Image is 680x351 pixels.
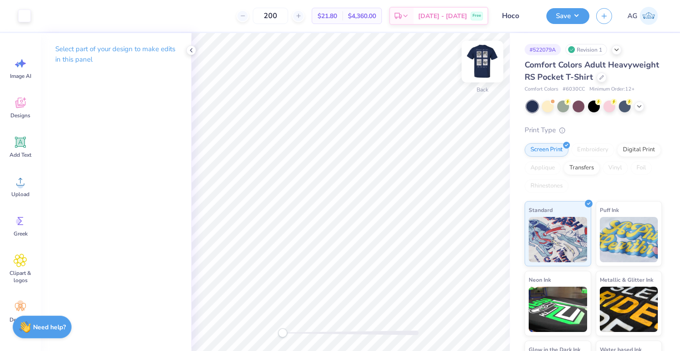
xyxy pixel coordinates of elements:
span: [DATE] - [DATE] [418,11,467,21]
button: Save [546,8,589,24]
input: – – [253,8,288,24]
span: Designs [10,112,30,119]
div: Rhinestones [525,179,569,193]
strong: Need help? [33,323,66,332]
span: Comfort Colors Adult Heavyweight RS Pocket T-Shirt [525,59,659,82]
img: Metallic & Glitter Ink [600,287,658,332]
div: Screen Print [525,143,569,157]
div: Applique [525,161,561,175]
div: Embroidery [571,143,614,157]
img: Back [464,43,501,80]
span: # 6030CC [563,86,585,93]
span: Comfort Colors [525,86,558,93]
div: Print Type [525,125,662,135]
div: # 522079A [525,44,561,55]
span: Free [473,13,481,19]
input: Untitled Design [495,7,540,25]
span: $4,360.00 [348,11,376,21]
div: Revision 1 [565,44,607,55]
span: Add Text [10,151,31,159]
a: AG [623,7,662,25]
span: Image AI [10,72,31,80]
div: Back [477,86,488,94]
span: Metallic & Glitter Ink [600,275,653,284]
p: Select part of your design to make edits in this panel [55,44,177,65]
img: Standard [529,217,587,262]
div: Foil [631,161,652,175]
span: Puff Ink [600,205,619,215]
div: Vinyl [603,161,628,175]
span: Decorate [10,316,31,323]
img: Puff Ink [600,217,658,262]
span: Greek [14,230,28,237]
div: Accessibility label [278,328,287,337]
span: Neon Ink [529,275,551,284]
div: Digital Print [617,143,661,157]
div: Transfers [564,161,600,175]
img: Neon Ink [529,287,587,332]
span: $21.80 [318,11,337,21]
span: Upload [11,191,29,198]
span: Clipart & logos [5,269,35,284]
img: Ana Gonzalez [640,7,658,25]
span: Minimum Order: 12 + [589,86,635,93]
span: Standard [529,205,553,215]
span: AG [627,11,637,21]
